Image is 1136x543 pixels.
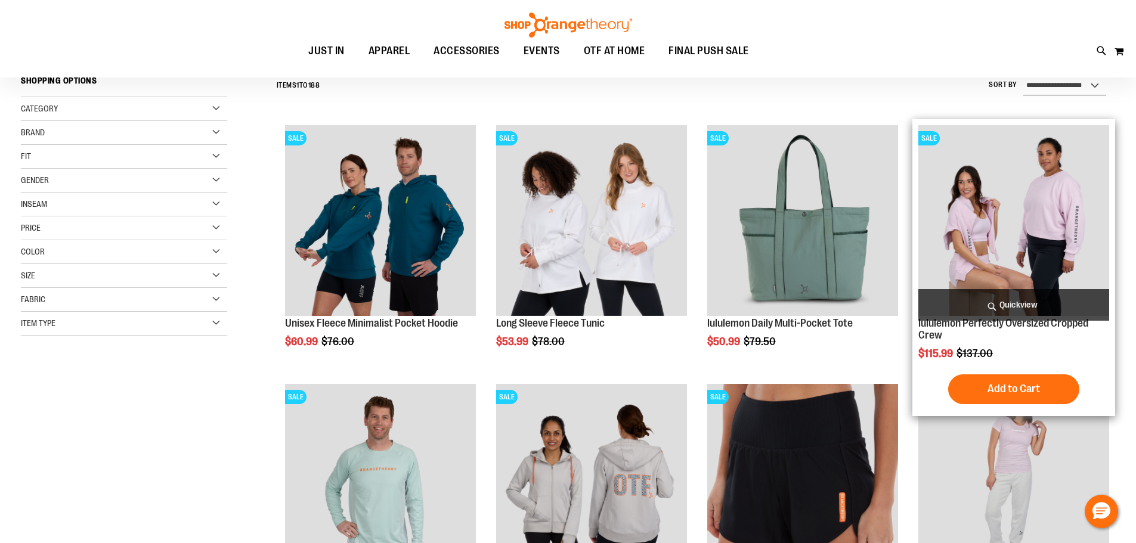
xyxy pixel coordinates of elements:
[657,38,761,64] a: FINAL PUSH SALE
[285,125,476,316] img: Unisex Fleece Minimalist Pocket Hoodie
[21,318,55,328] span: Item Type
[948,374,1079,404] button: Add to Cart
[668,38,749,64] span: FINAL PUSH SALE
[584,38,645,64] span: OTF AT HOME
[707,390,729,404] span: SALE
[21,70,227,97] strong: Shopping Options
[285,131,307,145] span: SALE
[21,199,47,209] span: Inseam
[912,119,1115,415] div: product
[918,125,1109,316] img: lululemon Perfectly Oversized Cropped Crew
[285,125,476,318] a: Unisex Fleece Minimalist Pocket HoodieSALE
[21,175,49,185] span: Gender
[21,271,35,280] span: Size
[369,38,410,64] span: APPAREL
[918,125,1109,318] a: lululemon Perfectly Oversized Cropped CrewSALE
[496,125,687,318] a: Product image for Fleece Long SleeveSALE
[21,151,31,161] span: Fit
[957,347,995,359] span: $137.00
[357,38,422,65] a: APPAREL
[285,336,320,347] span: $60.99
[296,38,357,65] a: JUST IN
[918,131,940,145] span: SALE
[707,125,898,318] a: lululemon Daily Multi-Pocket ToteSALE
[279,119,482,378] div: product
[285,390,307,404] span: SALE
[308,81,320,89] span: 188
[524,38,560,64] span: EVENTS
[918,289,1109,321] a: Quickview
[496,317,605,329] a: Long Sleeve Fleece Tunic
[707,131,729,145] span: SALE
[21,223,41,232] span: Price
[1085,495,1118,528] button: Hello, have a question? Let’s chat.
[21,294,45,304] span: Fabric
[21,104,58,113] span: Category
[707,125,898,316] img: lululemon Daily Multi-Pocket Tote
[512,38,572,65] a: EVENTS
[532,336,567,347] span: $78.00
[277,76,320,95] h2: Items to
[496,131,518,145] span: SALE
[707,317,853,329] a: lululemon Daily Multi-Pocket Tote
[321,336,356,347] span: $76.00
[707,336,742,347] span: $50.99
[434,38,500,64] span: ACCESSORIES
[285,317,458,329] a: Unisex Fleece Minimalist Pocket Hoodie
[21,247,45,256] span: Color
[21,128,45,137] span: Brand
[988,382,1040,395] span: Add to Cart
[918,317,1088,341] a: lululemon Perfectly Oversized Cropped Crew
[496,390,518,404] span: SALE
[918,347,955,359] span: $115.99
[989,80,1017,90] label: Sort By
[503,13,634,38] img: Shop Orangetheory
[572,38,657,65] a: OTF AT HOME
[496,336,530,347] span: $53.99
[744,336,778,347] span: $79.50
[496,125,687,316] img: Product image for Fleece Long Sleeve
[308,38,345,64] span: JUST IN
[701,119,904,378] div: product
[490,119,693,378] div: product
[296,81,299,89] span: 1
[422,38,512,65] a: ACCESSORIES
